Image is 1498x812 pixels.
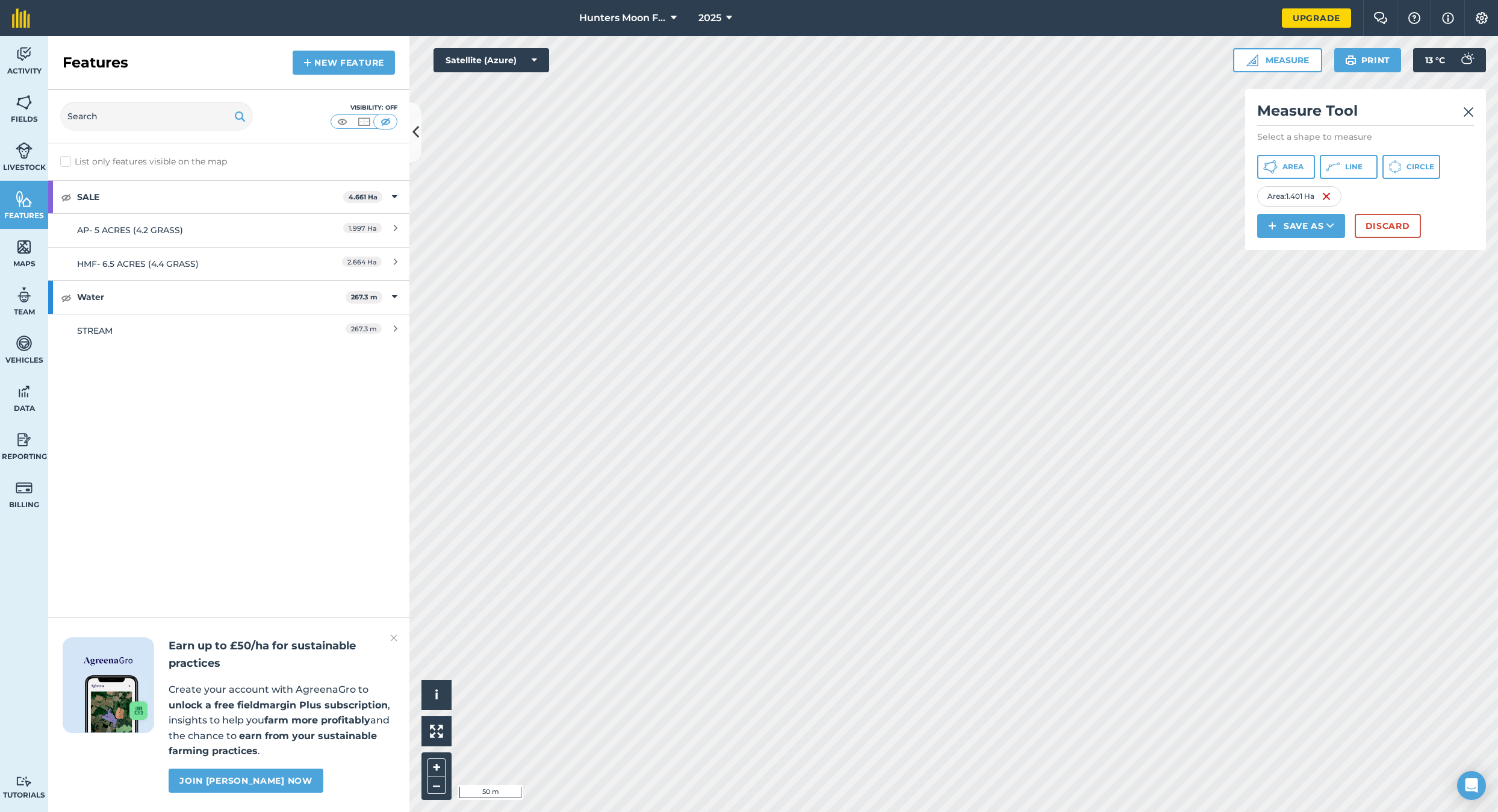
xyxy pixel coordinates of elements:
[169,769,323,793] a: Join [PERSON_NAME] now
[48,181,409,213] div: SALE4.661 Ha
[264,714,370,726] strong: farm more profitably
[293,51,395,75] a: New feature
[234,109,246,123] img: svg+xml;base64,PHN2ZyB4bWxucz0iaHR0cDovL3d3dy53My5vcmcvMjAwMC9zdmciIHdpZHRoPSIxOSIgaGVpZ2h0PSIyNC...
[61,190,72,204] img: svg+xml;base64,PHN2ZyB4bWxucz0iaHR0cDovL3d3dy53My5vcmcvMjAwMC9zdmciIHdpZHRoPSIxOCIgaGVpZ2h0PSIyNC...
[16,479,33,497] img: svg+xml;base64,PD94bWwgdmVyc2lvbj0iMS4wIiBlbmNvZGluZz0idXRmLTgiPz4KPCEtLSBHZW5lcmF0b3I6IEFkb2JlIE...
[48,314,409,347] a: STREAM267.3 m
[77,181,343,213] strong: SALE
[1463,105,1474,119] img: svg+xml;base64,PHN2ZyB4bWxucz0iaHR0cDovL3d3dy53My5vcmcvMjAwMC9zdmciIHdpZHRoPSIyMiIgaGVpZ2h0PSIzMC...
[16,776,33,787] img: svg+xml;base64,PD94bWwgdmVyc2lvbj0iMS4wIiBlbmNvZGluZz0idXRmLTgiPz4KPCEtLSBHZW5lcmF0b3I6IEFkb2JlIE...
[1407,12,1422,24] img: A question mark icon
[16,334,33,352] img: svg+xml;base64,PD94bWwgdmVyc2lvbj0iMS4wIiBlbmNvZGluZz0idXRmLTgiPz4KPCEtLSBHZW5lcmF0b3I6IEFkb2JlIE...
[1475,12,1489,24] img: A cog icon
[77,257,291,270] div: HMF- 6.5 ACRES (4.4 GRASS)
[1322,189,1331,204] img: svg+xml;base64,PHN2ZyB4bWxucz0iaHR0cDovL3d3dy53My5vcmcvMjAwMC9zdmciIHdpZHRoPSIxNiIgaGVpZ2h0PSIyNC...
[1413,48,1486,72] button: 13 °C
[335,116,350,128] img: svg+xml;base64,PHN2ZyB4bWxucz0iaHR0cDovL3d3dy53My5vcmcvMjAwMC9zdmciIHdpZHRoPSI1MCIgaGVpZ2h0PSI0MC...
[1282,162,1304,172] span: Area
[60,155,227,168] label: List only features visible on the map
[77,281,346,313] strong: Water
[48,281,409,313] div: Water267.3 m
[61,290,72,305] img: svg+xml;base64,PHN2ZyB4bWxucz0iaHR0cDovL3d3dy53My5vcmcvMjAwMC9zdmciIHdpZHRoPSIxOCIgaGVpZ2h0PSIyNC...
[1320,155,1378,179] button: Line
[1457,771,1486,800] div: Open Intercom Messenger
[1455,48,1479,72] img: svg+xml;base64,PD94bWwgdmVyc2lvbj0iMS4wIiBlbmNvZGluZz0idXRmLTgiPz4KPCEtLSBHZW5lcmF0b3I6IEFkb2JlIE...
[169,699,388,711] strong: unlock a free fieldmargin Plus subscription
[48,213,409,246] a: AP- 5 ACRES (4.2 GRASS)1.997 Ha
[1442,11,1454,25] img: svg+xml;base64,PHN2ZyB4bWxucz0iaHR0cDovL3d3dy53My5vcmcvMjAwMC9zdmciIHdpZHRoPSIxNyIgaGVpZ2h0PSIxNy...
[579,11,666,25] span: Hunters Moon Farm
[63,53,128,72] h2: Features
[169,682,395,759] p: Create your account with AgreenaGro to , insights to help you and the chance to .
[16,93,33,111] img: svg+xml;base64,PHN2ZyB4bWxucz0iaHR0cDovL3d3dy53My5vcmcvMjAwMC9zdmciIHdpZHRoPSI1NiIgaGVpZ2h0PSI2MC...
[330,103,397,113] div: Visibility: Off
[169,730,377,757] strong: earn from your sustainable farming practices
[349,193,378,201] strong: 4.661 Ha
[698,11,721,25] span: 2025
[346,323,382,334] span: 267.3 m
[1246,54,1258,66] img: Ruler icon
[12,8,30,28] img: fieldmargin Logo
[1257,155,1315,179] button: Area
[77,324,291,337] div: STREAM
[1373,12,1388,24] img: Two speech bubbles overlapping with the left bubble in the forefront
[1382,155,1440,179] button: Circle
[60,102,253,131] input: Search
[427,758,446,776] button: +
[390,631,397,645] img: svg+xml;base64,PHN2ZyB4bWxucz0iaHR0cDovL3d3dy53My5vcmcvMjAwMC9zdmciIHdpZHRoPSIyMiIgaGVpZ2h0PSIzMC...
[16,383,33,401] img: svg+xml;base64,PD94bWwgdmVyc2lvbj0iMS4wIiBlbmNvZGluZz0idXRmLTgiPz4KPCEtLSBHZW5lcmF0b3I6IEFkb2JlIE...
[1268,219,1276,233] img: svg+xml;base64,PHN2ZyB4bWxucz0iaHR0cDovL3d3dy53My5vcmcvMjAwMC9zdmciIHdpZHRoPSIxNCIgaGVpZ2h0PSIyNC...
[1345,53,1357,67] img: svg+xml;base64,PHN2ZyB4bWxucz0iaHR0cDovL3d3dy53My5vcmcvMjAwMC9zdmciIHdpZHRoPSIxOSIgaGVpZ2h0PSIyNC...
[378,116,393,128] img: svg+xml;base64,PHN2ZyB4bWxucz0iaHR0cDovL3d3dy53My5vcmcvMjAwMC9zdmciIHdpZHRoPSI1MCIgaGVpZ2h0PSI0MC...
[169,637,395,672] h2: Earn up to £50/ha for sustainable practices
[435,687,438,702] span: i
[1257,214,1345,238] button: Save as
[1257,101,1474,126] h2: Measure Tool
[421,680,452,710] button: i
[427,776,446,794] button: –
[1334,48,1402,72] button: Print
[351,293,378,301] strong: 267.3 m
[356,116,371,128] img: svg+xml;base64,PHN2ZyB4bWxucz0iaHR0cDovL3d3dy53My5vcmcvMjAwMC9zdmciIHdpZHRoPSI1MCIgaGVpZ2h0PSI0MC...
[1257,186,1341,207] div: Area : 1.401 Ha
[16,286,33,304] img: svg+xml;base64,PD94bWwgdmVyc2lvbj0iMS4wIiBlbmNvZGluZz0idXRmLTgiPz4KPCEtLSBHZW5lcmF0b3I6IEFkb2JlIE...
[1257,131,1474,143] p: Select a shape to measure
[1406,162,1434,172] span: Circle
[430,725,443,738] img: Four arrows, one pointing top left, one top right, one bottom right and the last bottom left
[1355,214,1421,238] button: Discard
[434,48,549,72] button: Satellite (Azure)
[16,142,33,160] img: svg+xml;base64,PD94bWwgdmVyc2lvbj0iMS4wIiBlbmNvZGluZz0idXRmLTgiPz4KPCEtLSBHZW5lcmF0b3I6IEFkb2JlIE...
[1345,162,1363,172] span: Line
[16,190,33,208] img: svg+xml;base64,PHN2ZyB4bWxucz0iaHR0cDovL3d3dy53My5vcmcvMjAwMC9zdmciIHdpZHRoPSI1NiIgaGVpZ2h0PSI2MC...
[342,257,382,267] span: 2.664 Ha
[1233,48,1322,72] button: Measure
[1282,8,1351,28] a: Upgrade
[16,431,33,449] img: svg+xml;base64,PD94bWwgdmVyc2lvbj0iMS4wIiBlbmNvZGluZz0idXRmLTgiPz4KPCEtLSBHZW5lcmF0b3I6IEFkb2JlIE...
[85,675,148,732] img: Screenshot of the Gro app
[303,55,312,70] img: svg+xml;base64,PHN2ZyB4bWxucz0iaHR0cDovL3d3dy53My5vcmcvMjAwMC9zdmciIHdpZHRoPSIxNCIgaGVpZ2h0PSIyNC...
[1425,48,1445,72] span: 13 ° C
[16,45,33,63] img: svg+xml;base64,PD94bWwgdmVyc2lvbj0iMS4wIiBlbmNvZGluZz0idXRmLTgiPz4KPCEtLSBHZW5lcmF0b3I6IEFkb2JlIE...
[48,247,409,280] a: HMF- 6.5 ACRES (4.4 GRASS)2.664 Ha
[77,223,291,237] div: AP- 5 ACRES (4.2 GRASS)
[343,223,382,233] span: 1.997 Ha
[16,238,33,256] img: svg+xml;base64,PHN2ZyB4bWxucz0iaHR0cDovL3d3dy53My5vcmcvMjAwMC9zdmciIHdpZHRoPSI1NiIgaGVpZ2h0PSI2MC...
